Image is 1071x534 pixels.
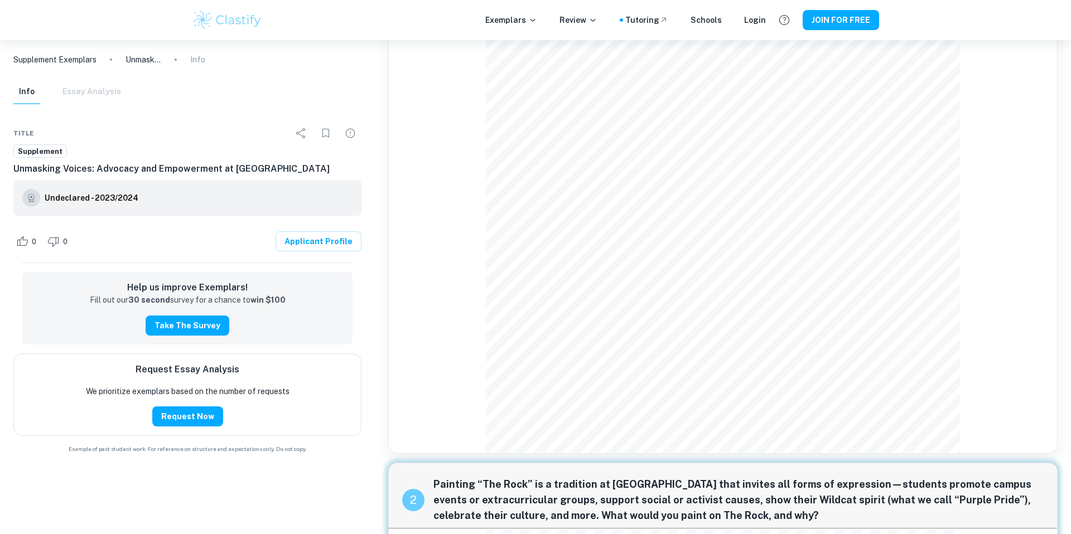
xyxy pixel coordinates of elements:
[433,477,1044,523] span: Painting “The Rock” is a tradition at [GEOGRAPHIC_DATA] that invites all forms of expression—stud...
[315,122,337,144] div: Bookmark
[26,236,42,247] span: 0
[485,14,537,26] p: Exemplars
[14,146,66,157] span: Supplement
[625,14,668,26] a: Tutoring
[45,192,138,204] h6: Undeclared - 2023/2024
[559,14,597,26] p: Review
[13,54,97,66] a: Supplement Exemplars
[152,406,223,426] button: Request Now
[13,162,361,176] h6: Unmasking Voices: Advocacy and Empowerment at [GEOGRAPHIC_DATA]
[31,281,344,294] h6: Help us improve Exemplars!
[803,10,879,30] button: JOIN FOR FREE
[192,9,263,31] img: Clastify logo
[775,11,794,30] button: Help and Feedback
[744,14,766,26] a: Login
[136,363,239,376] h6: Request Essay Analysis
[190,54,205,66] p: Info
[13,144,67,158] a: Supplement
[86,385,290,397] p: We prioritize exemplars based on the number of requests
[13,445,361,453] span: Example of past student work. For reference on structure and expectations only. Do not copy.
[45,232,74,250] div: Dislike
[276,231,361,251] a: Applicant Profile
[13,80,40,104] button: Info
[691,14,722,26] a: Schools
[290,122,312,144] div: Share
[250,295,286,304] strong: win $100
[126,54,161,66] p: Unmasking Voices: Advocacy and Empowerment at [GEOGRAPHIC_DATA]
[402,489,424,511] div: recipe
[45,189,138,207] a: Undeclared - 2023/2024
[13,128,34,138] span: Title
[339,122,361,144] div: Report issue
[13,232,42,250] div: Like
[146,315,229,336] button: Take the Survey
[57,236,74,247] span: 0
[128,295,170,304] strong: 30 second
[90,294,286,307] p: Fill out our survey for a chance to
